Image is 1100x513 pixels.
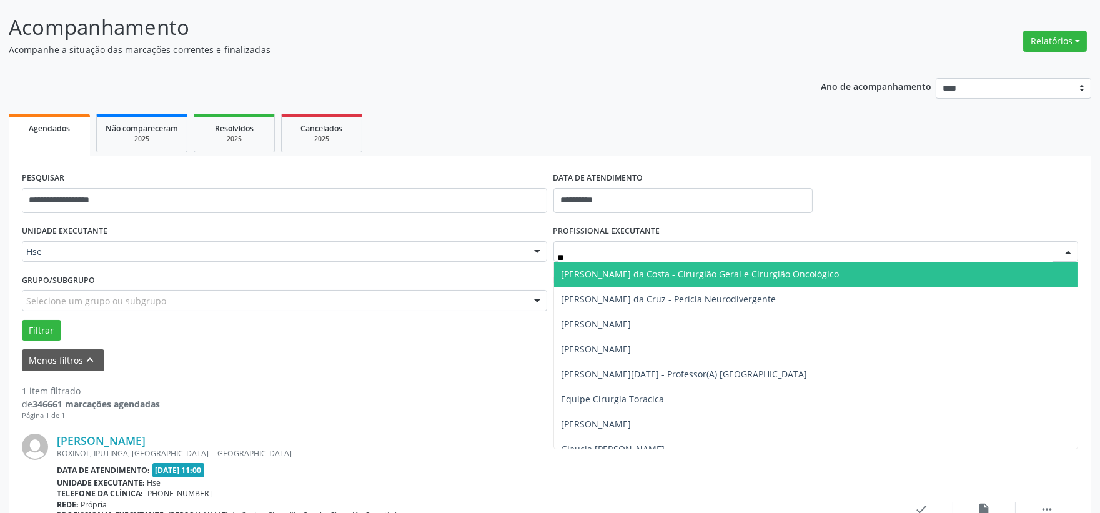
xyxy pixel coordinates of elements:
[32,398,160,410] strong: 346661 marcações agendadas
[57,477,145,488] b: Unidade executante:
[57,448,891,459] div: ROXINOL, IPUTINGA, [GEOGRAPHIC_DATA] - [GEOGRAPHIC_DATA]
[9,43,766,56] p: Acompanhe a situação das marcações correntes e finalizadas
[147,477,161,488] span: Hse
[81,499,107,510] span: Própria
[22,384,160,397] div: 1 item filtrado
[106,134,178,144] div: 2025
[1023,31,1087,52] button: Relatórios
[29,123,70,134] span: Agendados
[22,349,104,371] button: Menos filtroskeyboard_arrow_up
[562,343,632,355] span: [PERSON_NAME]
[562,393,665,405] span: Equipe Cirurgia Toracica
[22,411,160,421] div: Página 1 de 1
[26,294,166,307] span: Selecione um grupo ou subgrupo
[562,318,632,330] span: [PERSON_NAME]
[84,353,97,367] i: keyboard_arrow_up
[57,434,146,447] a: [PERSON_NAME]
[22,320,61,341] button: Filtrar
[57,465,150,476] b: Data de atendimento:
[301,123,343,134] span: Cancelados
[203,134,265,144] div: 2025
[22,397,160,411] div: de
[106,123,178,134] span: Não compareceram
[562,443,665,455] span: Glaucia [PERSON_NAME]
[553,222,660,241] label: PROFISSIONAL EXECUTANTE
[821,78,931,94] p: Ano de acompanhamento
[553,169,643,188] label: DATA DE ATENDIMENTO
[22,222,107,241] label: UNIDADE EXECUTANTE
[146,488,212,499] span: [PHONE_NUMBER]
[562,293,776,305] span: [PERSON_NAME] da Cruz - Perícia Neurodivergente
[26,246,522,258] span: Hse
[22,434,48,460] img: img
[152,463,205,477] span: [DATE] 11:00
[22,271,95,290] label: Grupo/Subgrupo
[562,368,808,380] span: [PERSON_NAME][DATE] - Professor(A) [GEOGRAPHIC_DATA]
[215,123,254,134] span: Resolvidos
[562,268,840,280] span: [PERSON_NAME] da Costa - Cirurgião Geral e Cirurgião Oncológico
[9,12,766,43] p: Acompanhamento
[562,418,632,430] span: [PERSON_NAME]
[290,134,353,144] div: 2025
[57,499,79,510] b: Rede:
[22,169,64,188] label: PESQUISAR
[57,488,143,499] b: Telefone da clínica:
